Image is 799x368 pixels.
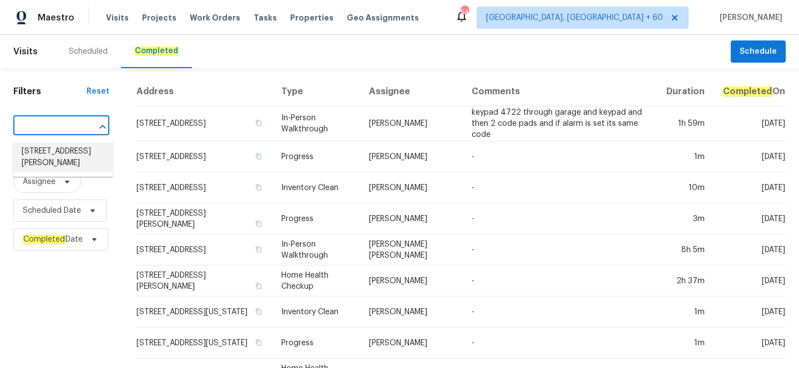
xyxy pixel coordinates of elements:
td: Progress [272,203,360,234]
td: - [463,265,658,297]
button: Copy Address [254,118,264,128]
td: In-Person Walkthrough [272,234,360,265]
td: [DATE] [714,203,786,234]
td: [DATE] [714,297,786,328]
td: [STREET_ADDRESS][US_STATE] [136,328,272,359]
td: - [463,172,658,203]
span: Schedule [740,45,777,59]
td: [STREET_ADDRESS] [136,172,272,203]
span: Tasks [254,14,277,22]
span: Geo Assignments [347,12,419,23]
td: [STREET_ADDRESS][US_STATE] [136,297,272,328]
th: Address [136,77,272,106]
span: Work Orders [190,12,240,23]
button: Copy Address [254,151,264,161]
td: [PERSON_NAME] [360,172,463,203]
td: Inventory Clean [272,297,360,328]
button: Close [95,119,110,135]
span: Scheduled Date [23,205,81,216]
td: [DATE] [714,234,786,265]
span: Date [23,234,83,245]
span: Projects [142,12,176,23]
td: 1m [658,297,714,328]
span: Properties [290,12,333,23]
button: Copy Address [254,182,264,192]
td: 1h 59m [658,106,714,141]
td: [PERSON_NAME] [360,141,463,172]
td: In-Person Walkthrough [272,106,360,141]
td: - [463,203,658,234]
th: On [714,77,786,106]
td: Inventory Clean [272,172,360,203]
button: Copy Address [254,338,264,347]
td: [STREET_ADDRESS] [136,141,272,172]
td: 8h 5m [658,234,714,265]
td: [DATE] [714,141,786,172]
button: Schedule [731,40,786,63]
td: [DATE] [714,328,786,359]
span: Maestro [38,12,74,23]
td: [DATE] [714,172,786,203]
td: 1m [658,328,714,359]
td: [PERSON_NAME] [PERSON_NAME] [360,234,463,265]
td: 3m [658,203,714,234]
td: [STREET_ADDRESS] [136,234,272,265]
div: Reset [87,86,109,97]
td: [DATE] [714,265,786,297]
th: Duration [658,77,714,106]
li: [STREET_ADDRESS][PERSON_NAME] [13,142,113,172]
button: Copy Address [254,244,264,254]
em: Completed [134,47,179,55]
td: [PERSON_NAME] [360,106,463,141]
td: 2h 37m [658,265,714,297]
td: [STREET_ADDRESS][PERSON_NAME] [136,203,272,234]
span: [GEOGRAPHIC_DATA], [GEOGRAPHIC_DATA] + 60 [486,12,663,23]
div: 547 [461,7,468,18]
td: - [463,234,658,265]
td: Progress [272,328,360,359]
th: Comments [463,77,658,106]
span: Visits [106,12,129,23]
button: Copy Address [254,219,264,229]
button: Copy Address [254,281,264,291]
em: Completed [722,86,772,96]
td: [PERSON_NAME] [360,265,463,297]
span: Assignee [23,176,55,187]
span: Visits [13,39,38,64]
td: - [463,328,658,359]
td: 1m [658,141,714,172]
td: - [463,141,658,172]
td: 10m [658,172,714,203]
td: Progress [272,141,360,172]
td: Home Health Checkup [272,265,360,297]
h1: Filters [13,86,87,97]
td: [PERSON_NAME] [360,297,463,328]
input: Search for an address... [13,118,78,135]
td: [STREET_ADDRESS] [136,106,272,141]
td: [DATE] [714,106,786,141]
td: keypad 4722 through garage and keypad and then 2 code pads and if alarm is set its same code [463,106,658,141]
em: Completed [23,235,65,244]
div: Scheduled [69,46,108,57]
td: [PERSON_NAME] [360,203,463,234]
td: [PERSON_NAME] [360,328,463,359]
td: - [463,297,658,328]
td: [STREET_ADDRESS][PERSON_NAME] [136,265,272,297]
th: Type [272,77,360,106]
th: Assignee [360,77,463,106]
button: Copy Address [254,306,264,316]
span: [PERSON_NAME] [715,12,782,23]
